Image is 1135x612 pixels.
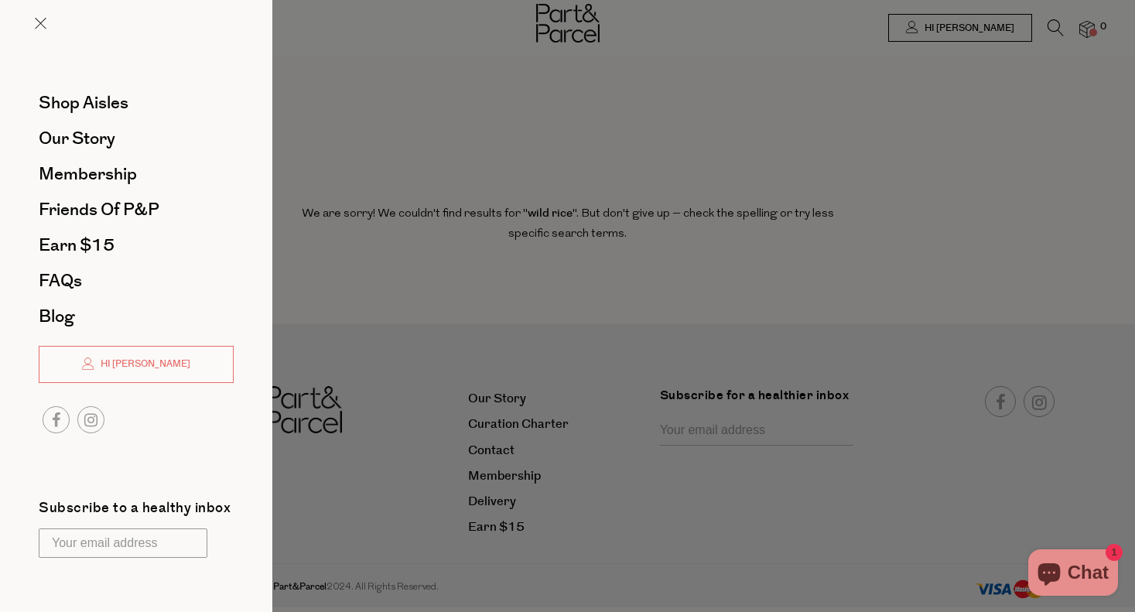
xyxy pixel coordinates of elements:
[39,233,115,258] span: Earn $15
[39,308,234,325] a: Blog
[39,126,115,151] span: Our Story
[39,272,234,289] a: FAQs
[39,94,234,111] a: Shop Aisles
[1024,549,1123,600] inbox-online-store-chat: Shopify online store chat
[39,166,234,183] a: Membership
[39,130,234,147] a: Our Story
[39,162,137,186] span: Membership
[97,357,190,371] span: Hi [PERSON_NAME]
[39,268,82,293] span: FAQs
[39,501,231,521] label: Subscribe to a healthy inbox
[39,91,128,115] span: Shop Aisles
[39,237,234,254] a: Earn $15
[39,197,159,222] span: Friends of P&P
[39,201,234,218] a: Friends of P&P
[39,346,234,383] a: Hi [PERSON_NAME]
[39,304,74,329] span: Blog
[39,528,207,558] input: Your email address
